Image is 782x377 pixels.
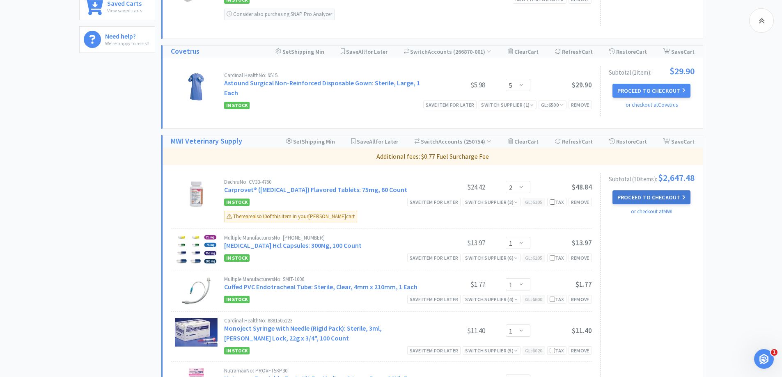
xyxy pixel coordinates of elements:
a: Monoject Syringe with Needle (Rigid Pack): Sterile, 3ml, [PERSON_NAME] Lock, 22g x 3/4", 100 Count [224,324,382,342]
div: Tax [550,198,564,206]
a: Carprovet® ([MEDICAL_DATA]) Flavored Tablets: 75mg, 60 Count [224,185,407,194]
div: Switch Supplier ( 4 ) [465,295,518,303]
div: Clear [508,46,539,58]
div: Save item for later [407,295,461,304]
iframe: Intercom live chat [754,349,774,369]
span: Cart [683,138,695,145]
span: $29.90 [572,80,592,89]
div: Save item for later [407,254,461,262]
span: ( 266870-001 ) [452,48,491,55]
span: Switch [421,138,438,145]
div: Shipping Min [275,46,324,58]
h6: Need help? [105,31,149,39]
div: Remove [569,101,592,109]
div: Remove [569,254,592,262]
div: Remove [569,295,592,304]
div: Refresh [555,135,593,148]
p: We're happy to assist! [105,39,149,47]
div: Save [663,46,695,58]
div: Restore [609,135,647,148]
div: Restore [609,46,647,58]
div: Save item for later [407,198,461,206]
div: Tax [550,295,564,303]
span: Save for Later [357,138,398,145]
span: In Stock [224,102,250,109]
div: GL: 6600 [523,295,545,304]
span: $11.40 [572,326,592,335]
div: Subtotal ( 10 item s ): [609,173,695,182]
span: $48.84 [572,183,592,192]
div: Accounts [404,46,492,58]
div: Subtotal ( 1 item ): [609,66,695,75]
img: 4e5920c3f3ca4a758aa7f386c7b3a8ed_742578.png [188,179,205,208]
p: Additional fees: $0.77 Fuel Surcharge Fee [166,151,699,162]
span: Cart [582,48,593,55]
button: Proceed to Checkout [612,84,690,98]
div: Cardinal Health No: 8881505223 [224,318,424,323]
a: or checkout at MWI [631,208,672,215]
div: Multiple Manufacturers No: [PHONE_NUMBER] [224,235,424,240]
div: Nutramax No: PROVFT5KP30 [224,368,424,373]
button: Proceed to Checkout [612,190,690,204]
span: All [369,138,376,145]
div: Save item for later [407,346,461,355]
div: Save item for later [423,101,477,109]
div: Switch Supplier ( 1 ) [481,101,534,109]
span: Cart [636,138,647,145]
div: Multiple Manufacturers No: SMIT-1006 [224,276,424,282]
span: In Stock [224,347,250,354]
span: Set [282,48,291,55]
span: 1 [771,349,777,356]
a: MWI Veterinary Supply [171,135,242,147]
img: b02a01f49f7e44ddb30ad33917e3eb0d_27382.png [187,73,206,101]
div: Accounts [415,135,492,148]
span: Set [293,138,302,145]
span: In Stock [224,199,250,206]
div: There are also 10 of this item in your [PERSON_NAME] cart [224,211,357,222]
div: Switch Supplier ( 6 ) [465,254,518,262]
div: Shipping Min [286,135,335,148]
img: 36a00613a39e479ebf6a274a4d9b8482_462337.png [176,235,216,264]
span: Cart [636,48,647,55]
div: $24.42 [424,182,485,192]
div: $1.77 [424,279,485,289]
a: Astound Surgical Non-Reinforced Disposable Gown: Sterile, Large, 1 Each [224,79,420,97]
div: Clear [508,135,539,148]
span: $2,647.48 [658,173,695,182]
a: or checkout at Covetrus [626,101,678,108]
span: Switch [410,48,428,55]
div: Consider also purchasing SNAP Pro Analyzer [224,9,335,20]
span: ( 250754 ) [463,138,491,145]
div: Switch Supplier ( 2 ) [465,198,518,206]
span: Cart [527,48,539,55]
span: In Stock [224,296,250,303]
div: $13.97 [424,238,485,248]
span: $29.90 [670,66,695,75]
div: GL: 6105 [523,198,545,206]
div: Refresh [555,46,593,58]
span: $1.77 [576,280,592,289]
div: Remove [569,346,592,355]
a: [MEDICAL_DATA] Hcl Capsules: 300Mg, 100 Count [224,241,362,249]
div: $5.98 [424,80,485,90]
div: Save [663,135,695,148]
span: Cart [527,138,539,145]
div: GL: 6020 [523,346,545,355]
img: e83368dca7554d4fb1247d2345f2eab9_11258.png [182,276,211,305]
span: All [358,48,365,55]
div: Cardinal Health No: 9515 [224,73,424,78]
div: Dechra No: CV33-4760 [224,179,424,185]
img: bedb42309558484fad267d9b3d8abc35_1717.png [175,318,218,347]
span: Save for Later [346,48,388,55]
div: Remove [569,198,592,206]
p: View saved carts [107,7,142,14]
span: Cart [683,48,695,55]
a: Covetrus [171,46,200,57]
span: GL: 6500 [541,102,564,108]
div: Tax [550,347,564,354]
div: $11.40 [424,326,485,336]
div: Switch Supplier ( 5 ) [465,347,518,354]
div: GL: 6105 [523,254,545,262]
